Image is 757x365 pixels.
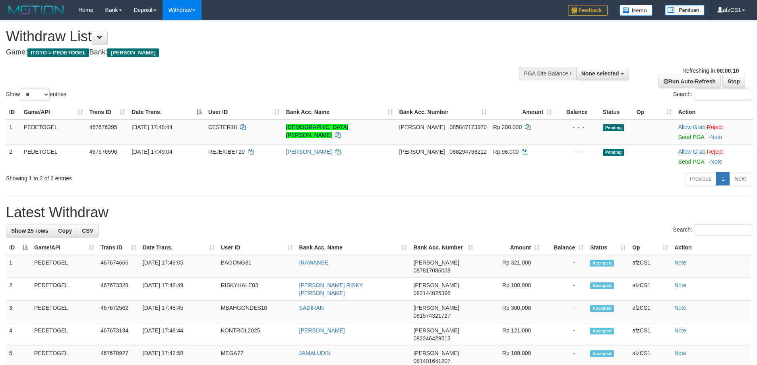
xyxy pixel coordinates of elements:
[603,124,624,131] span: Pending
[31,240,97,255] th: Game/API: activate to sort column ascending
[20,89,50,100] select: Showentries
[6,278,31,301] td: 2
[707,124,723,130] a: Reject
[31,323,97,346] td: PEDETOGEL
[590,282,614,289] span: Accepted
[6,120,21,145] td: 1
[97,301,139,323] td: 467672562
[218,323,296,346] td: KONTROL2025
[695,224,751,236] input: Search:
[21,120,86,145] td: PEDETOGEL
[53,224,77,238] a: Copy
[476,323,543,346] td: Rp 121,000
[27,48,89,57] span: ITOTO > PEDETOGEL
[555,105,600,120] th: Balance
[139,255,218,278] td: [DATE] 17:49:05
[568,5,608,16] img: Feedback.jpg
[674,282,686,288] a: Note
[674,327,686,334] a: Note
[675,120,753,145] td: ·
[299,282,363,296] a: [PERSON_NAME] RISKY [PERSON_NAME]
[476,255,543,278] td: Rp 321,000
[132,124,172,130] span: [DATE] 17:48:44
[590,328,614,334] span: Accepted
[543,240,587,255] th: Balance: activate to sort column ascending
[543,278,587,301] td: -
[558,148,596,156] div: - - -
[208,124,237,130] span: CESTER18
[6,255,31,278] td: 1
[139,278,218,301] td: [DATE] 17:48:49
[543,255,587,278] td: -
[490,105,555,120] th: Amount: activate to sort column ascending
[722,75,745,88] a: Stop
[6,4,66,16] img: MOTION_logo.png
[678,124,705,130] a: Allow Grab
[82,228,93,234] span: CSV
[600,105,633,120] th: Status
[396,105,490,120] th: Bank Acc. Number: activate to sort column ascending
[603,149,624,156] span: Pending
[476,278,543,301] td: Rp 100,000
[665,5,705,15] img: panduan.png
[675,144,753,169] td: ·
[449,124,486,130] span: Copy 085847173970 to clipboard
[299,259,329,266] a: IRAWANSE
[413,358,450,364] span: Copy 081401641207 to clipboard
[6,29,497,44] h1: Withdraw List
[590,350,614,357] span: Accepted
[716,68,739,74] strong: 00:00:10
[633,105,675,120] th: Op: activate to sort column ascending
[413,350,459,356] span: [PERSON_NAME]
[678,124,707,130] span: ·
[283,105,396,120] th: Bank Acc. Name: activate to sort column ascending
[629,278,671,301] td: afzCS1
[218,240,296,255] th: User ID: activate to sort column ascending
[97,240,139,255] th: Trans ID: activate to sort column ascending
[674,350,686,356] a: Note
[132,149,172,155] span: [DATE] 17:49:04
[139,323,218,346] td: [DATE] 17:48:44
[299,327,345,334] a: [PERSON_NAME]
[21,105,86,120] th: Game/API: activate to sort column ascending
[581,70,619,77] span: None selected
[6,205,751,220] h1: Latest Withdraw
[678,158,704,165] a: Send PGA
[89,124,117,130] span: 467676395
[6,301,31,323] td: 3
[6,144,21,169] td: 2
[286,149,332,155] a: [PERSON_NAME]
[519,67,576,80] div: PGA Site Balance /
[673,224,751,236] label: Search:
[695,89,751,100] input: Search:
[6,171,310,182] div: Showing 1 to 2 of 2 entries
[678,149,705,155] a: Allow Grab
[587,240,629,255] th: Status: activate to sort column ascending
[678,149,707,155] span: ·
[299,305,324,311] a: SADIRAN
[543,323,587,346] td: -
[629,301,671,323] td: afzCS1
[218,255,296,278] td: BAGONG81
[399,124,445,130] span: [PERSON_NAME]
[21,144,86,169] td: PEDETOGEL
[449,149,486,155] span: Copy 088294768212 to clipboard
[413,267,450,274] span: Copy 087817086008 to clipboard
[286,124,348,138] a: [DEMOGRAPHIC_DATA][PERSON_NAME]
[77,224,99,238] a: CSV
[576,67,629,80] button: None selected
[413,259,459,266] span: [PERSON_NAME]
[58,228,72,234] span: Copy
[413,290,450,296] span: Copy 082144025398 to clipboard
[6,48,497,56] h4: Game: Bank:
[671,240,751,255] th: Action
[629,240,671,255] th: Op: activate to sort column ascending
[11,228,48,234] span: Show 25 rows
[86,105,129,120] th: Trans ID: activate to sort column ascending
[413,335,450,342] span: Copy 082246429513 to clipboard
[6,240,31,255] th: ID: activate to sort column descending
[493,124,522,130] span: Rp 200.000
[413,327,459,334] span: [PERSON_NAME]
[711,134,722,140] a: Note
[296,240,410,255] th: Bank Acc. Name: activate to sort column ascending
